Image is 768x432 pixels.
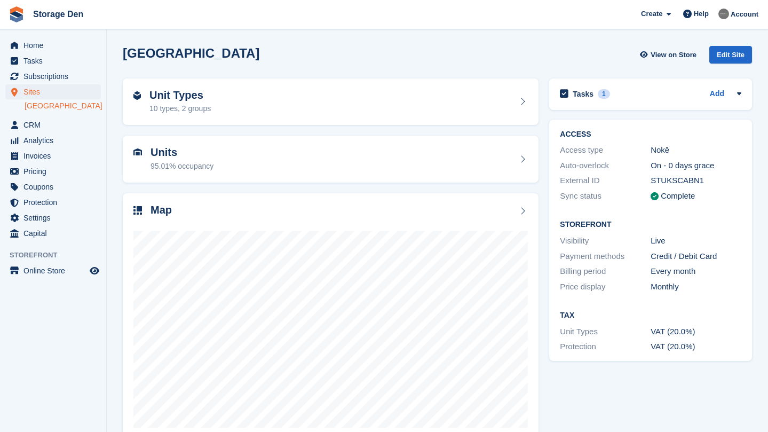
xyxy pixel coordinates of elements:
[651,250,741,263] div: Credit / Debit Card
[5,226,101,241] a: menu
[149,89,211,101] h2: Unit Types
[123,136,539,183] a: Units 95.01% occupancy
[573,89,593,99] h2: Tasks
[560,250,651,263] div: Payment methods
[5,195,101,210] a: menu
[23,226,88,241] span: Capital
[5,148,101,163] a: menu
[23,38,88,53] span: Home
[10,250,106,261] span: Storefront
[151,161,213,172] div: 95.01% occupancy
[651,341,741,353] div: VAT (20.0%)
[23,117,88,132] span: CRM
[23,195,88,210] span: Protection
[151,146,213,159] h2: Units
[5,164,101,179] a: menu
[23,84,88,99] span: Sites
[709,46,752,64] div: Edit Site
[25,101,101,111] a: [GEOGRAPHIC_DATA]
[5,69,101,84] a: menu
[731,9,758,20] span: Account
[133,91,141,100] img: unit-type-icn-2b2737a686de81e16bb02015468b77c625bbabd49415b5ef34ead5e3b44a266d.svg
[661,190,695,202] div: Complete
[5,38,101,53] a: menu
[29,5,88,23] a: Storage Den
[5,179,101,194] a: menu
[651,281,741,293] div: Monthly
[651,144,741,156] div: Nokē
[5,210,101,225] a: menu
[560,235,651,247] div: Visibility
[5,53,101,68] a: menu
[23,263,88,278] span: Online Store
[88,264,101,277] a: Preview store
[9,6,25,22] img: stora-icon-8386f47178a22dfd0bd8f6a31ec36ba5ce8667c1dd55bd0f319d3a0aa187defe.svg
[560,311,741,320] h2: Tax
[123,46,259,60] h2: [GEOGRAPHIC_DATA]
[651,50,696,60] span: View on Store
[638,46,701,64] a: View on Store
[709,46,752,68] a: Edit Site
[598,89,610,99] div: 1
[651,160,741,172] div: On - 0 days grace
[560,341,651,353] div: Protection
[560,326,651,338] div: Unit Types
[5,117,101,132] a: menu
[560,265,651,278] div: Billing period
[651,235,741,247] div: Live
[5,84,101,99] a: menu
[560,281,651,293] div: Price display
[651,326,741,338] div: VAT (20.0%)
[23,164,88,179] span: Pricing
[5,263,101,278] a: menu
[123,78,539,125] a: Unit Types 10 types, 2 groups
[641,9,662,19] span: Create
[133,148,142,156] img: unit-icn-7be61d7bf1b0ce9d3e12c5938cc71ed9869f7b940bace4675aadf7bd6d80202e.svg
[560,160,651,172] div: Auto-overlock
[23,210,88,225] span: Settings
[23,179,88,194] span: Coupons
[710,88,724,100] a: Add
[149,103,211,114] div: 10 types, 2 groups
[23,148,88,163] span: Invoices
[718,9,729,19] img: Brian Barbour
[560,175,651,187] div: External ID
[23,53,88,68] span: Tasks
[651,265,741,278] div: Every month
[560,130,741,139] h2: ACCESS
[560,144,651,156] div: Access type
[151,204,172,216] h2: Map
[651,175,741,187] div: STUKSCABN1
[560,221,741,229] h2: Storefront
[694,9,709,19] span: Help
[23,69,88,84] span: Subscriptions
[133,206,142,215] img: map-icn-33ee37083ee616e46c38cad1a60f524a97daa1e2b2c8c0bc3eb3415660979fc1.svg
[23,133,88,148] span: Analytics
[5,133,101,148] a: menu
[560,190,651,202] div: Sync status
